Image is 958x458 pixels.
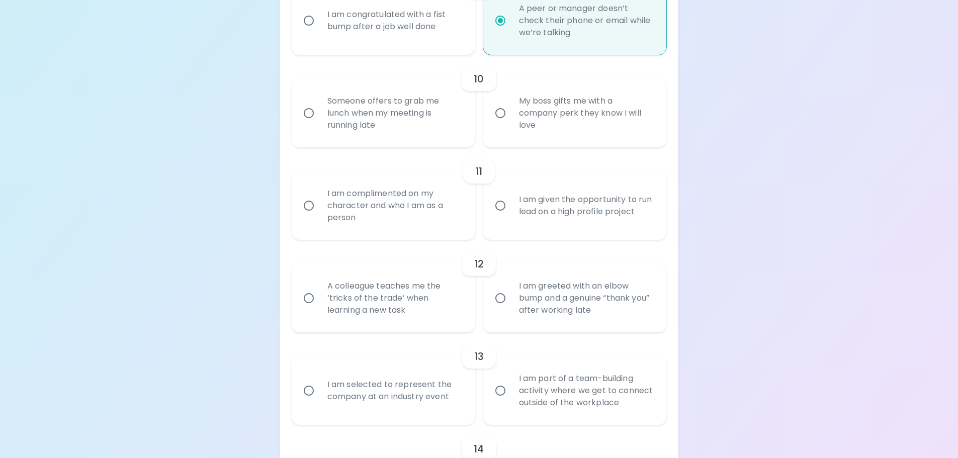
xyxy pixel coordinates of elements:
div: choice-group-check [292,55,667,147]
div: I am greeted with an elbow bump and a genuine “thank you” after working late [511,268,661,328]
div: I am complimented on my character and who I am as a person [319,175,470,236]
div: I am part of a team-building activity where we get to connect outside of the workplace [511,360,661,421]
h6: 14 [474,441,484,457]
h6: 10 [474,71,484,87]
div: I am selected to represent the company at an industry event [319,367,470,415]
div: choice-group-check [292,240,667,332]
h6: 12 [474,256,484,272]
div: I am given the opportunity to run lead on a high profile project [511,181,661,230]
div: choice-group-check [292,332,667,425]
div: Someone offers to grab me lunch when my meeting is running late [319,83,470,143]
h6: 11 [475,163,482,179]
h6: 13 [474,348,484,364]
div: My boss gifts me with a company perk they know I will love [511,83,661,143]
div: choice-group-check [292,147,667,240]
div: A colleague teaches me the ‘tricks of the trade’ when learning a new task [319,268,470,328]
